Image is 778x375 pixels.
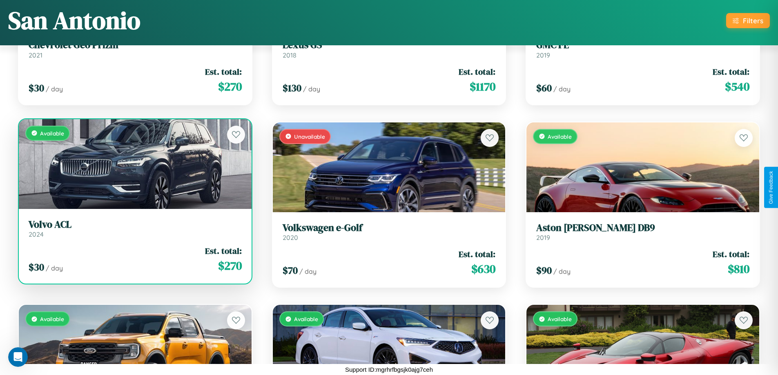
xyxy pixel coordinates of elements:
a: Chevrolet Geo Prizm2021 [29,39,242,59]
span: 2018 [283,51,296,59]
h3: Volkswagen e-Golf [283,222,496,234]
span: Est. total: [459,248,495,260]
button: Filters [726,13,770,28]
span: / day [553,85,571,93]
span: $ 810 [728,261,749,277]
h3: Aston [PERSON_NAME] DB9 [536,222,749,234]
span: / day [553,267,571,275]
span: 2019 [536,233,550,242]
span: Est. total: [713,66,749,78]
div: Filters [743,16,763,25]
a: Aston [PERSON_NAME] DB92019 [536,222,749,242]
h3: Chevrolet Geo Prizm [29,39,242,51]
span: Est. total: [205,245,242,257]
span: / day [46,264,63,272]
span: Available [548,133,572,140]
span: $ 30 [29,81,44,95]
span: Est. total: [205,66,242,78]
span: $ 70 [283,264,298,277]
a: Volkswagen e-Golf2020 [283,222,496,242]
span: Est. total: [459,66,495,78]
span: $ 60 [536,81,552,95]
span: Available [294,315,318,322]
span: $ 540 [725,78,749,95]
span: Est. total: [713,248,749,260]
span: $ 1170 [470,78,495,95]
span: 2021 [29,51,42,59]
span: Unavailable [294,133,325,140]
a: Volvo ACL2024 [29,219,242,239]
span: $ 630 [471,261,495,277]
span: Available [548,315,572,322]
h1: San Antonio [8,4,140,37]
span: / day [299,267,317,275]
span: $ 90 [536,264,552,277]
span: Available [40,130,64,137]
span: 2024 [29,230,44,238]
span: $ 270 [218,78,242,95]
span: $ 130 [283,81,301,95]
span: 2019 [536,51,550,59]
h3: GMC FE [536,39,749,51]
span: $ 30 [29,260,44,274]
span: / day [46,85,63,93]
h3: Volvo ACL [29,219,242,231]
a: Lexus GS2018 [283,39,496,59]
p: Support ID: mgrhrfbgsjk0ajg7ceh [345,364,433,375]
span: $ 270 [218,257,242,274]
span: Available [40,315,64,322]
span: 2020 [283,233,298,242]
iframe: Intercom live chat [8,347,28,367]
h3: Lexus GS [283,39,496,51]
div: Give Feedback [768,171,774,204]
a: GMC FE2019 [536,39,749,59]
span: / day [303,85,320,93]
